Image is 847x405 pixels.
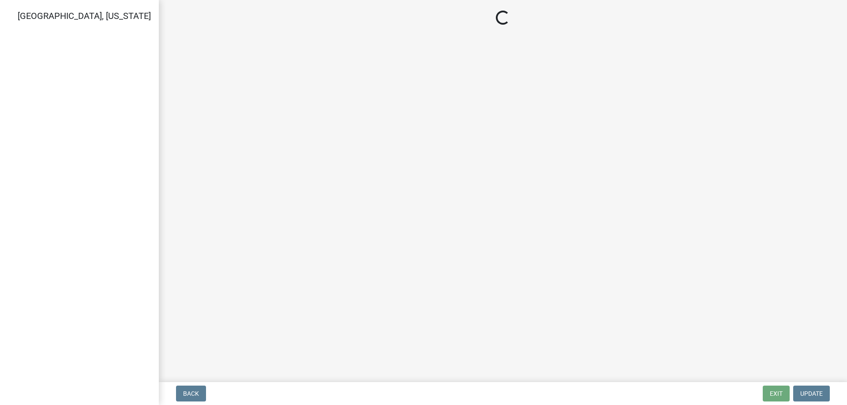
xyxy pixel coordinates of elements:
[176,386,206,401] button: Back
[800,390,823,397] span: Update
[183,390,199,397] span: Back
[793,386,830,401] button: Update
[18,11,151,21] span: [GEOGRAPHIC_DATA], [US_STATE]
[763,386,790,401] button: Exit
